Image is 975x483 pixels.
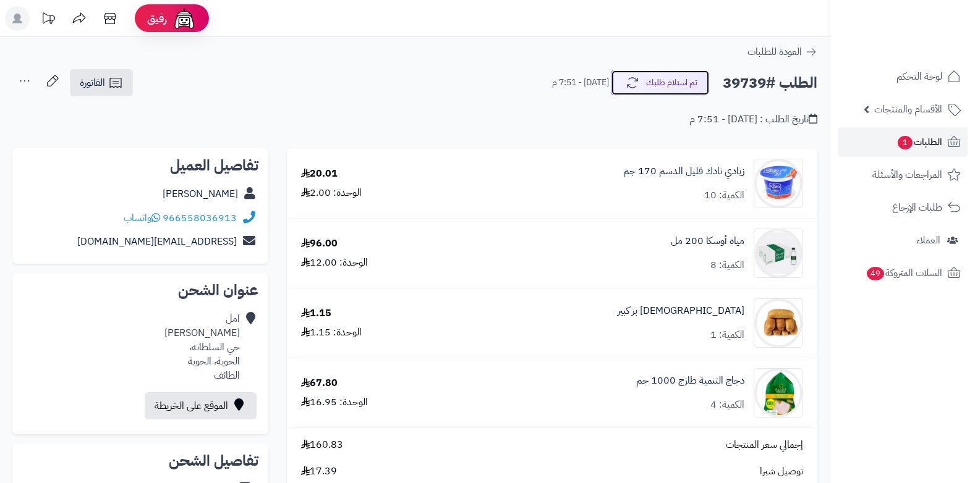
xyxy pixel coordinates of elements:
img: ai-face.png [172,6,197,31]
a: العملاء [838,225,968,255]
div: 67.80 [301,376,338,390]
a: [EMAIL_ADDRESS][DOMAIN_NAME] [77,234,237,249]
a: تحديثات المنصة [33,6,64,34]
div: الكمية: 4 [710,398,744,412]
a: المراجعات والأسئلة [838,160,968,190]
div: تاريخ الطلب : [DATE] - 7:51 م [689,112,817,127]
span: 160.83 [301,438,343,452]
a: مياه أوسكا 200 مل [671,234,744,248]
div: الوحدة: 2.00 [301,186,362,200]
h2: تفاصيل الشحن [22,453,258,468]
span: العملاء [916,232,940,249]
span: 49 [867,267,884,280]
a: الفاتورة [70,69,133,96]
div: امل [PERSON_NAME] حي السلطانه، الحوية، الحوية الطائف [164,312,240,382]
div: الوحدة: 12.00 [301,256,368,270]
span: توصيل شبرا [760,464,803,479]
span: 17.39 [301,464,337,479]
span: لوحة التحكم [896,68,942,85]
button: تم استلام طلبك [611,70,710,96]
a: العودة للطلبات [747,44,817,59]
span: الأقسام والمنتجات [874,101,942,118]
span: طلبات الإرجاع [892,199,942,216]
div: الوحدة: 1.15 [301,325,362,340]
a: الطلبات1 [838,127,968,157]
a: 966558036913 [163,211,237,225]
img: 1746978639-826b091a-2191-47fa-b0d5-7e62e5f97ade-90x90.jpeg [754,229,803,278]
span: إجمالي سعر المنتجات [726,438,803,452]
span: الفاتورة [80,75,105,90]
div: الكمية: 8 [710,258,744,272]
div: الكمية: 1 [710,328,744,342]
span: العودة للطلبات [747,44,802,59]
img: 1676437940-%D9%84%D9%82%D8%B7%D8%A9%20%D8%A7%D9%84%D8%B4%D8%A7%D8%B4%D8%A9%202023-02-15%20080812-... [754,368,803,418]
small: [DATE] - 7:51 م [552,77,609,89]
a: الموقع على الخريطة [145,392,257,419]
span: المراجعات والأسئلة [872,166,942,183]
span: رفيق [147,11,167,26]
a: زبادي نادك قليل الدسم 170 جم [623,164,744,178]
div: الكمية: 10 [704,188,744,203]
h2: تفاصيل العميل [22,158,258,173]
img: 537209d0a4c1bdc753bb1a0516df8f1c413-90x90.jpg [754,298,803,348]
span: 1 [898,136,913,149]
h2: عنوان الشحن [22,283,258,298]
a: السلات المتروكة49 [838,258,968,288]
a: واتساب [124,211,160,225]
a: [DEMOGRAPHIC_DATA] بر كبير [618,304,744,318]
h2: الطلب #39739 [723,70,817,96]
div: 20.01 [301,167,338,181]
a: لوحة التحكم [838,62,968,91]
span: الطلبات [896,133,942,151]
img: 1674412006-o54EIzSQ9uV0LQAcT6GbLUgNtfiKmFTO9yryVUrP-90x90.jpg [754,159,803,208]
div: الوحدة: 16.95 [301,395,368,409]
div: 96.00 [301,237,338,251]
div: 1.15 [301,306,331,321]
a: دجاج التنمية طازج 1000 جم [636,374,744,388]
a: [PERSON_NAME] [163,187,238,201]
span: السلات المتروكة [866,264,942,282]
a: طلبات الإرجاع [838,193,968,222]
